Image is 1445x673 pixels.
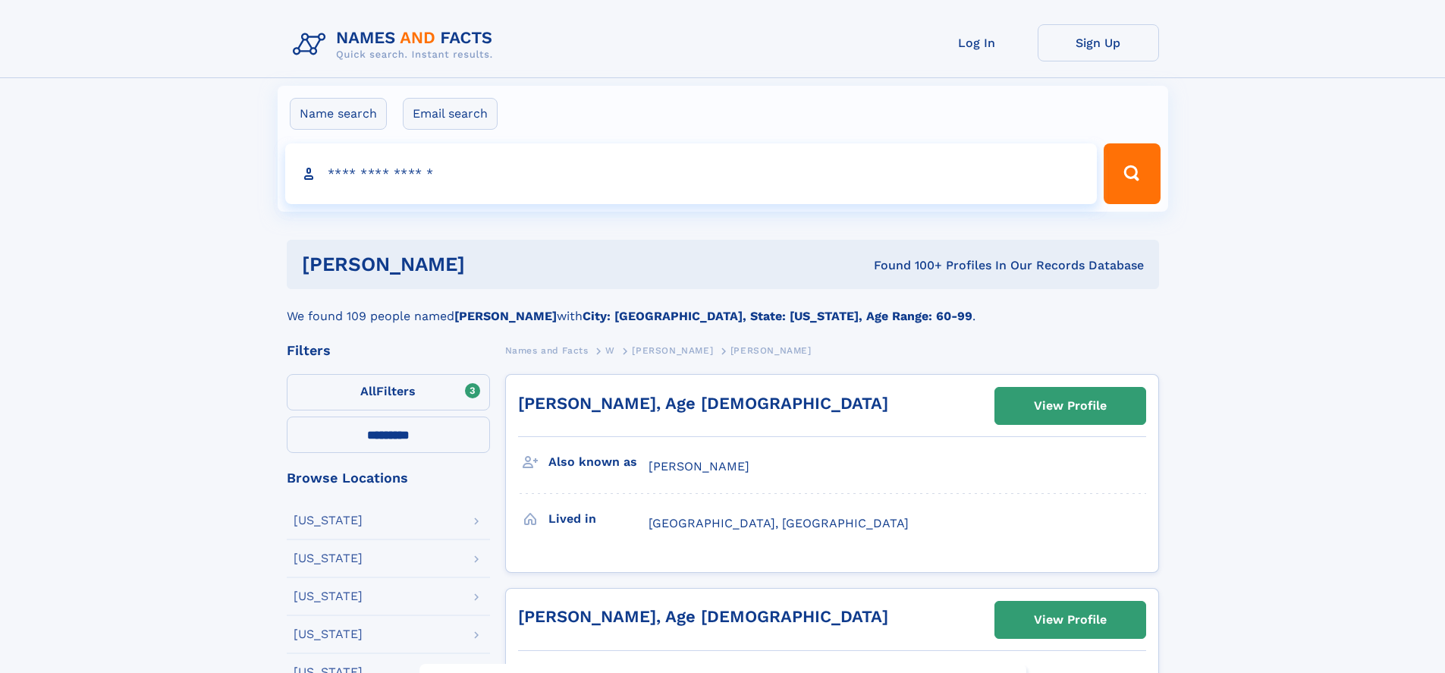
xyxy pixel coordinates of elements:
[302,255,670,274] h1: [PERSON_NAME]
[1104,143,1160,204] button: Search Button
[505,341,589,360] a: Names and Facts
[287,374,490,410] label: Filters
[285,143,1098,204] input: search input
[1038,24,1159,61] a: Sign Up
[287,24,505,65] img: Logo Names and Facts
[548,449,649,475] h3: Also known as
[518,607,888,626] a: [PERSON_NAME], Age [DEMOGRAPHIC_DATA]
[294,514,363,527] div: [US_STATE]
[1034,602,1107,637] div: View Profile
[548,506,649,532] h3: Lived in
[632,341,713,360] a: [PERSON_NAME]
[518,394,888,413] a: [PERSON_NAME], Age [DEMOGRAPHIC_DATA]
[287,344,490,357] div: Filters
[294,590,363,602] div: [US_STATE]
[649,459,749,473] span: [PERSON_NAME]
[649,516,909,530] span: [GEOGRAPHIC_DATA], [GEOGRAPHIC_DATA]
[454,309,557,323] b: [PERSON_NAME]
[1034,388,1107,423] div: View Profile
[294,628,363,640] div: [US_STATE]
[632,345,713,356] span: [PERSON_NAME]
[287,289,1159,325] div: We found 109 people named with .
[287,471,490,485] div: Browse Locations
[583,309,972,323] b: City: [GEOGRAPHIC_DATA], State: [US_STATE], Age Range: 60-99
[290,98,387,130] label: Name search
[669,257,1144,274] div: Found 100+ Profiles In Our Records Database
[995,602,1145,638] a: View Profile
[403,98,498,130] label: Email search
[294,552,363,565] div: [US_STATE]
[605,345,615,356] span: W
[995,388,1145,424] a: View Profile
[916,24,1038,61] a: Log In
[605,341,615,360] a: W
[730,345,812,356] span: [PERSON_NAME]
[360,384,376,398] span: All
